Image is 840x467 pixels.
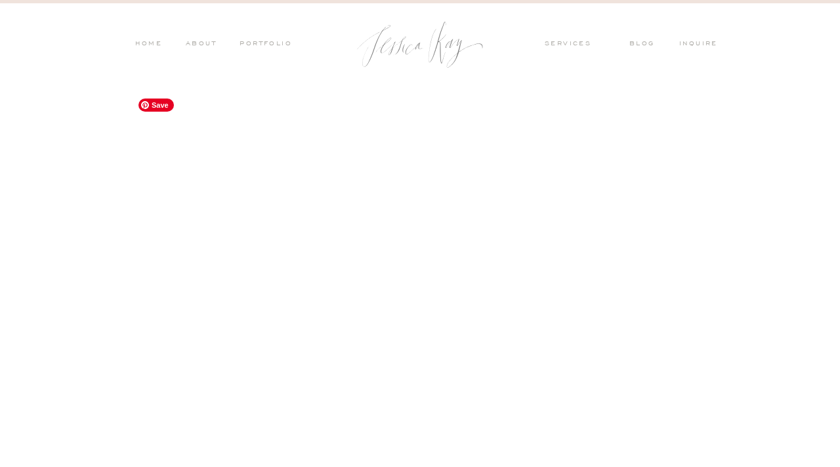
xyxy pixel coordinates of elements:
a: HOME [135,39,162,51]
a: services [545,39,609,51]
a: inquire [679,39,724,51]
span: Save [138,99,174,112]
a: ABOUT [182,39,217,51]
a: PORTFOLIO [238,39,292,51]
a: blog [629,39,663,51]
